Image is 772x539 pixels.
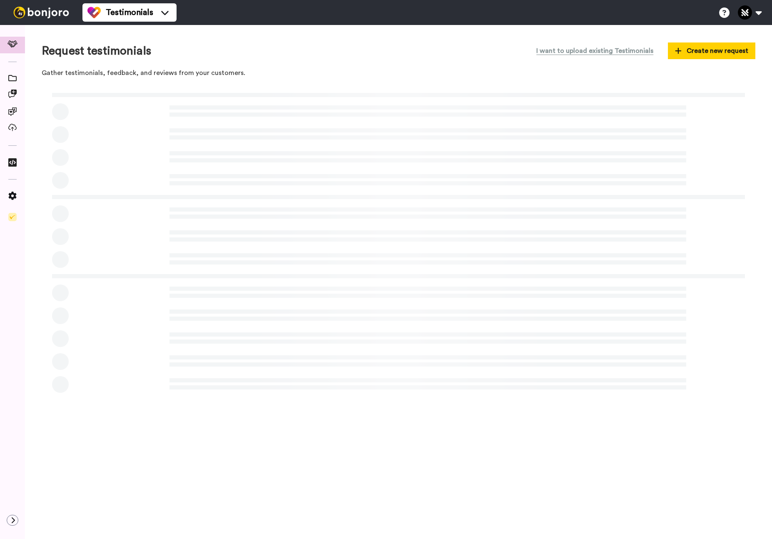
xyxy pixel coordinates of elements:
img: Checklist.svg [8,213,17,221]
img: bj-logo-header-white.svg [10,7,72,18]
h1: Request testimonials [42,45,151,57]
button: I want to upload existing Testimonials [530,42,660,60]
span: Testimonials [106,7,153,18]
span: I want to upload existing Testimonials [536,46,653,56]
span: Create new request [675,46,748,56]
button: Create new request [668,42,755,59]
img: tm-color.svg [87,6,101,19]
p: Gather testimonials, feedback, and reviews from your customers. [42,68,755,78]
